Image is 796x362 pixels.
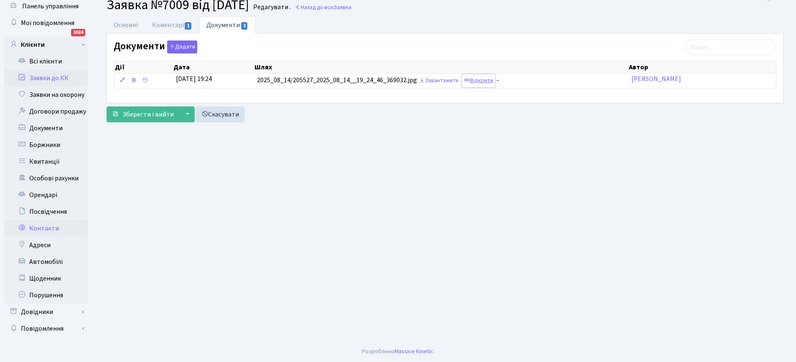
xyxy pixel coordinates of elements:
a: Назад до всіхЗаявки [295,3,351,11]
a: Завантажити [417,74,460,87]
span: [DATE] 19:24 [176,74,212,84]
a: Адреси [4,237,88,253]
div: Розроблено . [362,347,435,356]
a: Додати [165,39,197,54]
a: Документи [4,120,88,137]
label: Документи [114,41,197,53]
a: Квитанції [4,153,88,170]
a: Клієнти [4,36,88,53]
a: Боржники [4,137,88,153]
div: 1024 [71,29,85,36]
a: Посвідчення [4,203,88,220]
button: Зберегти і вийти [107,106,179,122]
span: - [496,76,499,85]
a: Договори продажу [4,103,88,120]
a: Заявки на охорону [4,86,88,103]
a: Всі клієнти [4,53,88,70]
a: Заявки до КК [4,70,88,86]
a: [PERSON_NAME] [631,74,681,84]
a: Основні [107,16,145,34]
a: Повідомлення [4,320,88,337]
th: Шлях [254,61,628,73]
a: Massive Kinetic [394,347,433,356]
span: 1 [185,22,191,30]
th: Дії [114,61,173,73]
span: Панель управління [22,2,79,11]
th: Дата [173,61,254,73]
input: Пошук... [685,39,776,55]
span: Мої повідомлення [21,18,74,28]
a: Довідники [4,304,88,320]
a: Відкрити [462,74,495,87]
a: Щоденник [4,270,88,287]
a: Коментарі [145,16,199,34]
a: Порушення [4,287,88,304]
a: Контакти [4,220,88,237]
span: Зберегти і вийти [122,110,174,119]
a: Особові рахунки [4,170,88,187]
span: 1 [241,22,248,30]
a: Орендарі [4,187,88,203]
td: 2025_08_14/205527_2025_08_14__19_24_46_369032.jpg [254,73,628,88]
a: Скасувати [196,106,244,122]
th: Автор [628,61,776,73]
a: Мої повідомлення1024 [4,15,88,31]
small: Редагувати . [252,3,291,11]
a: Документи [199,16,255,34]
button: Документи [167,41,197,53]
a: Автомобілі [4,253,88,270]
span: Заявки [333,3,351,11]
